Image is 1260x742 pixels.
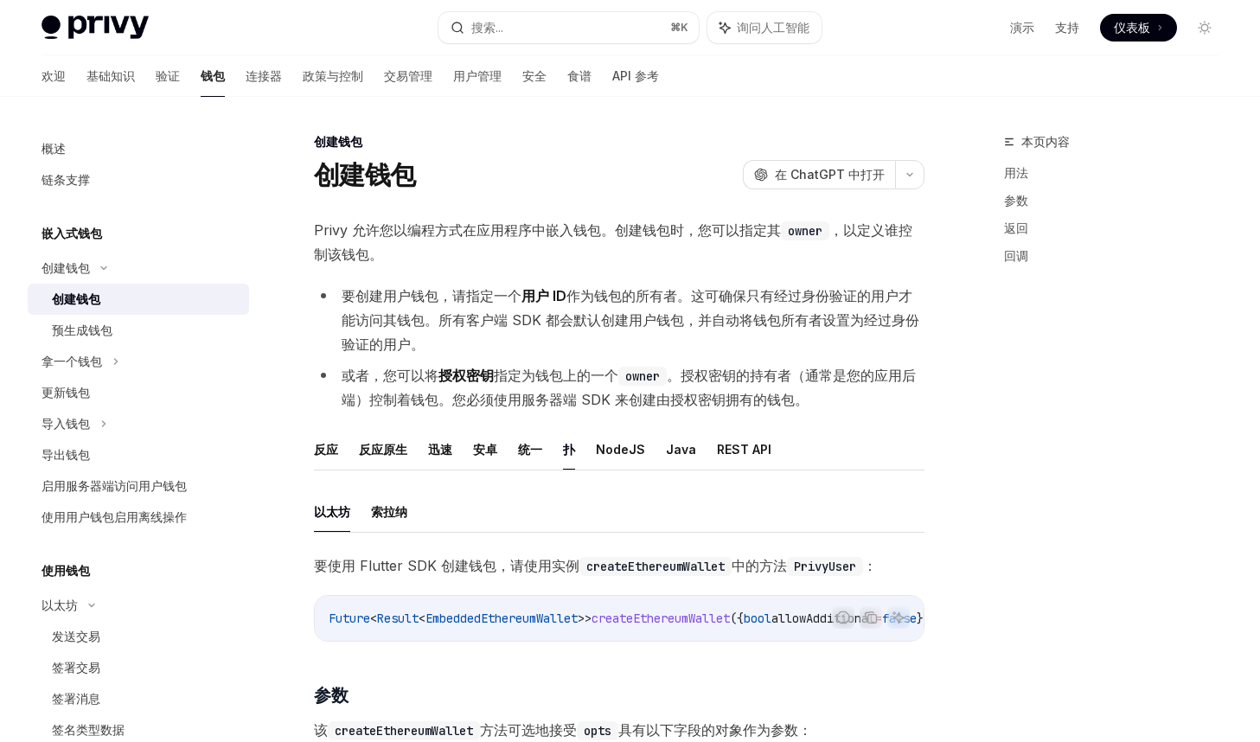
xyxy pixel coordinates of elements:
[717,429,771,470] button: REST API
[567,68,592,83] font: 食谱
[42,226,102,240] font: 嵌入式钱包
[863,557,877,574] font: ：
[384,68,432,83] font: 交易管理
[1191,14,1218,42] button: 切换暗模式
[42,354,102,368] font: 拿一个钱包
[618,721,812,739] font: 具有以下字段的对象作为参数：
[577,721,618,740] code: opts
[201,68,225,83] font: 钱包
[1004,187,1232,214] a: 参数
[1004,214,1232,242] a: 返回
[314,721,328,739] font: 该
[1114,20,1150,35] font: 仪表板
[329,611,370,626] span: Future
[246,68,282,83] font: 连接器
[707,12,822,43] button: 询问人工智能
[28,652,249,683] a: 签署交易
[42,68,66,83] font: 欢迎
[775,167,885,182] font: 在 ChatGPT 中打开
[28,470,249,502] a: 启用服务器端访问用户钱包
[522,68,547,83] font: 安全
[438,367,494,384] font: 授权密钥
[314,221,781,239] font: Privy 允许您以编程方式在应用程序中嵌入钱包。创建钱包时，您可以指定其
[86,68,135,83] font: 基础知识
[303,68,363,83] font: 政策与控制
[1010,19,1034,36] a: 演示
[522,55,547,97] a: 安全
[1055,20,1079,35] font: 支持
[314,491,350,532] button: 以太坊
[42,260,90,275] font: 创建钱包
[860,606,882,629] button: 复制代码块中的内容
[563,442,575,457] font: 扑
[832,606,854,629] button: 报告错误代码
[303,55,363,97] a: 政策与控制
[438,12,699,43] button: 搜索...⌘K
[342,287,521,304] font: 要创建用户钱包，请指定一个
[28,133,249,164] a: 概述
[428,429,452,470] button: 迅速
[666,429,696,470] button: Java
[314,442,338,457] font: 反应
[1055,19,1079,36] a: 支持
[52,691,100,706] font: 签署消息
[314,159,415,190] font: 创建钱包
[28,315,249,346] a: 预生成钱包
[42,385,90,400] font: 更新钱包
[1004,248,1028,263] font: 回调
[156,55,180,97] a: 验证
[370,611,377,626] span: <
[52,323,112,337] font: 预生成钱包
[1004,193,1028,208] font: 参数
[618,367,667,386] code: owner
[42,509,187,524] font: 使用用户钱包启用离线操作
[743,160,895,189] button: 在 ChatGPT 中打开
[28,284,249,315] a: 创建钱包
[518,429,542,470] button: 统一
[359,442,407,457] font: 反应原生
[781,221,829,240] code: owner
[882,611,917,626] span: false
[666,442,696,457] font: Java
[1004,159,1232,187] a: 用法
[52,660,100,675] font: 签署交易
[579,557,732,576] code: createEthereumWallet
[471,20,503,35] font: 搜索...
[521,287,566,304] font: 用户 ID
[42,447,90,462] font: 导出钱包
[494,367,618,384] font: 指定为钱包上的一个
[425,611,578,626] span: EmbeddedEthereumWallet
[1021,134,1070,149] font: 本页内容
[518,442,542,457] font: 统一
[52,291,100,306] font: 创建钱包
[592,611,730,626] span: createEthereumWallet
[1010,20,1034,35] font: 演示
[567,55,592,97] a: 食谱
[42,16,149,40] img: 灯光标志
[596,429,645,470] button: NodeJS
[42,55,66,97] a: 欢迎
[1004,165,1028,180] font: 用法
[596,442,645,457] font: NodeJS
[328,721,480,740] code: createEthereumWallet
[453,55,502,97] a: 用户管理
[473,429,497,470] button: 安卓
[342,287,919,353] font: 作为钱包的所有者。这可确保只有经过身份验证的用户才能访问其钱包。所有客户端 SDK 都会默认创建用户钱包，并自动将钱包所有者设置为经过身份验证的用户。
[42,563,90,578] font: 使用钱包
[384,55,432,97] a: 交易管理
[1004,242,1232,270] a: 回调
[314,429,338,470] button: 反应
[612,55,659,97] a: API 参考
[563,429,575,470] button: 扑
[480,721,577,739] font: 方法可选地接受
[42,141,66,156] font: 概述
[28,439,249,470] a: 导出钱包
[717,442,771,457] font: REST API
[28,502,249,533] a: 使用用户钱包启用离线操作
[1100,14,1177,42] a: 仪表板
[732,557,787,574] font: 中的方法
[771,611,875,626] span: allowAdditional
[473,442,497,457] font: 安卓
[612,68,659,83] font: API 参考
[737,20,809,35] font: 询问人工智能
